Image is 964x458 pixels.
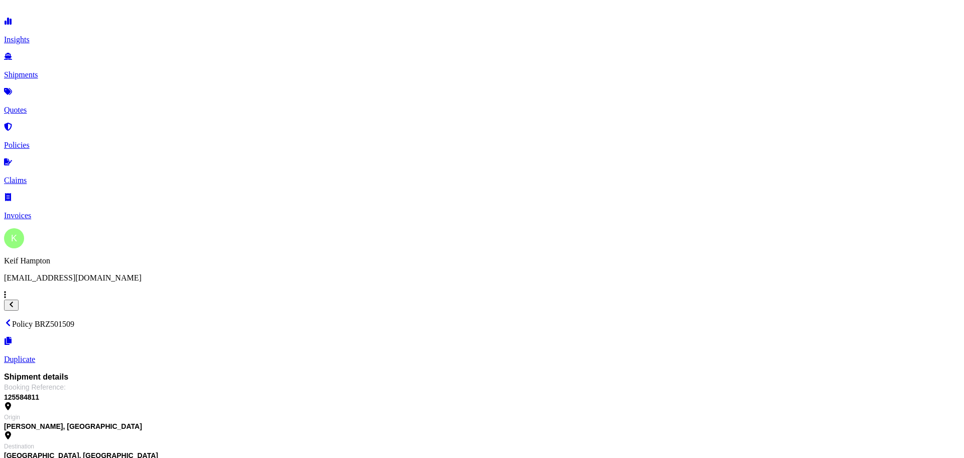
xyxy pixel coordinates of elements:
span: [PERSON_NAME], [GEOGRAPHIC_DATA] [4,421,142,431]
p: Policy BRZ501509 [4,319,960,329]
p: Keif Hampton [4,256,960,265]
p: Quotes [4,106,960,115]
span: 125584811 [4,392,960,402]
p: Insights [4,35,960,44]
p: Duplicate [4,355,960,364]
span: Shipment details [4,372,960,382]
span: K [11,233,17,243]
p: Shipments [4,70,960,79]
p: Claims [4,176,960,185]
span: Destination [4,442,34,450]
p: [EMAIL_ADDRESS][DOMAIN_NAME] [4,273,960,283]
span: Origin [4,413,20,421]
span: Booking Reference : [4,382,66,392]
p: Policies [4,141,960,150]
p: Invoices [4,211,960,220]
